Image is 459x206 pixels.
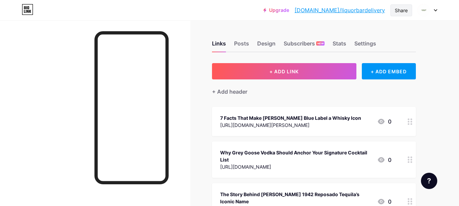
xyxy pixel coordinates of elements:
div: Why Grey Goose Vodka Should Anchor Your Signature Cocktail List [220,149,372,163]
div: Design [257,39,276,52]
div: Posts [234,39,249,52]
div: 0 [377,156,391,164]
button: + ADD LINK [212,63,356,79]
div: 0 [377,117,391,126]
div: [URL][DOMAIN_NAME][PERSON_NAME] [220,121,361,129]
a: [DOMAIN_NAME]/liquorbardelivery [295,6,385,14]
div: + Add header [212,88,247,96]
div: Stats [333,39,346,52]
div: Share [395,7,408,14]
a: Upgrade [263,7,289,13]
div: 0 [377,198,391,206]
span: NEW [317,41,324,45]
img: liquorbardelivery [417,4,430,17]
div: [URL][DOMAIN_NAME] [220,163,372,170]
div: The Story Behind [PERSON_NAME] 1942 Reposado Tequila’s Iconic Name [220,191,372,205]
span: + ADD LINK [269,69,299,74]
div: Subscribers [284,39,324,52]
div: + ADD EMBED [362,63,416,79]
div: Settings [354,39,376,52]
div: 7 Facts That Make [PERSON_NAME] Blue Label a Whisky Icon [220,114,361,121]
div: Links [212,39,226,52]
